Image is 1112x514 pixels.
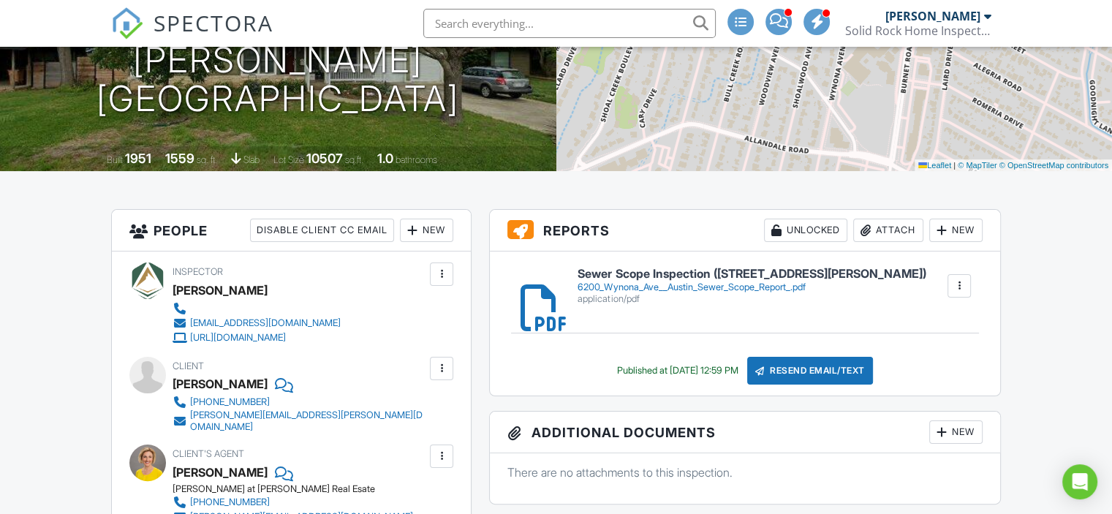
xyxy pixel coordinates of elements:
[845,23,991,38] div: Solid Rock Home Inspections
[958,161,997,170] a: © MapTiler
[165,151,194,166] div: 1559
[173,330,341,345] a: [URL][DOMAIN_NAME]
[578,268,926,281] h6: Sewer Scope Inspection ([STREET_ADDRESS][PERSON_NAME])
[190,396,270,408] div: [PHONE_NUMBER]
[154,7,273,38] span: SPECTORA
[197,154,217,165] span: sq. ft.
[918,161,951,170] a: Leaflet
[111,7,143,39] img: The Best Home Inspection Software - Spectora
[190,496,270,508] div: [PHONE_NUMBER]
[173,266,223,277] span: Inspector
[853,219,923,242] div: Attach
[345,154,363,165] span: sq.ft.
[173,316,341,330] a: [EMAIL_ADDRESS][DOMAIN_NAME]
[173,395,426,409] a: [PHONE_NUMBER]
[490,210,1000,252] h3: Reports
[243,154,260,165] span: slab
[173,483,425,495] div: [PERSON_NAME] at [PERSON_NAME] Real Esate
[190,332,286,344] div: [URL][DOMAIN_NAME]
[400,219,453,242] div: New
[23,2,533,118] h1: [STREET_ADDRESS][PERSON_NAME] [GEOGRAPHIC_DATA]
[173,448,244,459] span: Client's Agent
[125,151,151,166] div: 1951
[112,210,471,252] h3: People
[111,20,273,50] a: SPECTORA
[190,317,341,329] div: [EMAIL_ADDRESS][DOMAIN_NAME]
[885,9,980,23] div: [PERSON_NAME]
[578,281,926,293] div: 6200_Wynona_Ave__Austin_Sewer_Scope_Report_.pdf
[1062,464,1097,499] div: Open Intercom Messenger
[377,151,393,166] div: 1.0
[173,495,413,510] a: [PHONE_NUMBER]
[306,151,343,166] div: 10507
[953,161,956,170] span: |
[173,373,268,395] div: [PERSON_NAME]
[929,219,983,242] div: New
[173,279,268,301] div: [PERSON_NAME]
[250,219,394,242] div: Disable Client CC Email
[190,409,426,433] div: [PERSON_NAME][EMAIL_ADDRESS][PERSON_NAME][DOMAIN_NAME]
[578,268,926,305] a: Sewer Scope Inspection ([STREET_ADDRESS][PERSON_NAME]) 6200_Wynona_Ave__Austin_Sewer_Scope_Report...
[999,161,1108,170] a: © OpenStreetMap contributors
[396,154,437,165] span: bathrooms
[173,461,268,483] div: [PERSON_NAME]
[617,365,738,377] div: Published at [DATE] 12:59 PM
[747,357,873,385] div: Resend Email/Text
[507,464,983,480] p: There are no attachments to this inspection.
[173,409,426,433] a: [PERSON_NAME][EMAIL_ADDRESS][PERSON_NAME][DOMAIN_NAME]
[764,219,847,242] div: Unlocked
[423,9,716,38] input: Search everything...
[490,412,1000,453] h3: Additional Documents
[578,293,926,305] div: application/pdf
[929,420,983,444] div: New
[173,360,204,371] span: Client
[273,154,304,165] span: Lot Size
[107,154,123,165] span: Built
